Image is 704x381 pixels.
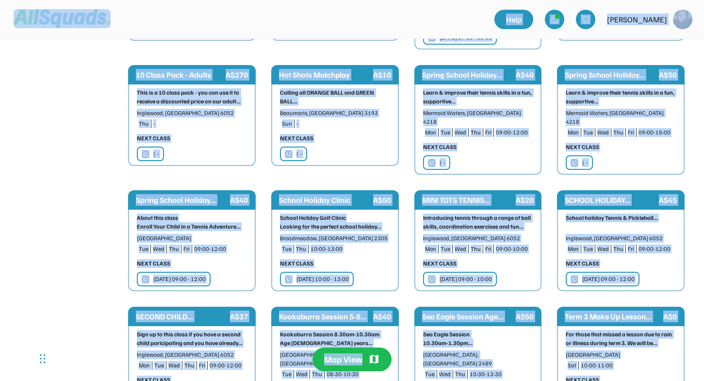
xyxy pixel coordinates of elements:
div: Mon [425,245,436,253]
div: Wed [455,128,466,137]
a: Help [494,10,533,29]
div: NEXT CLASS [137,259,170,268]
div: Learn & improve their tennis skills in a fun, supportive... [566,88,676,106]
div: Beaumaris, [GEOGRAPHIC_DATA] 3193 [280,109,390,117]
div: NEXT CLASS [566,143,599,151]
div: Spring School Holiday... [565,69,657,81]
div: | - [296,149,302,158]
div: Learn & improve their tennis skills in a fun, supportive... [423,88,533,106]
div: Sign up to this class if you have a second child paricipating and you have already... [137,330,247,348]
div: Thu [139,119,149,128]
div: 09:00-15:00 [639,128,676,137]
div: Spring School Holiday... [136,194,228,206]
div: Hot Shots Matchplay [279,69,371,81]
div: Tue [282,245,292,253]
div: Thu [613,128,623,137]
div: - [296,119,390,128]
div: Thu [169,245,179,253]
div: Sea Eagle Session Age... [422,311,514,322]
div: SCHOOL HOLIDAY... [565,194,657,206]
div: Mermaid Waters, [GEOGRAPHIC_DATA] 4218 [423,109,533,126]
div: Tue [583,128,593,137]
div: | - [440,158,445,167]
div: Thu [455,370,465,379]
div: Wed [455,245,466,253]
div: Wed [597,245,609,253]
div: A$40 [373,311,391,322]
div: Thu [613,245,623,253]
div: Inglewood, [GEOGRAPHIC_DATA] 6052 [566,234,676,243]
div: Tue [441,128,450,137]
div: Wed [296,370,308,379]
img: clock.svg [428,159,436,167]
div: A$50 [373,194,391,206]
img: clock.svg [285,275,293,283]
div: [PERSON_NAME] [607,14,667,25]
div: Term 3 Make Up Lesson... [565,311,661,322]
div: [DATE] 09:00 - 12:00 [153,275,206,283]
div: A$37 [230,311,248,322]
div: Tue [425,370,435,379]
div: Mermaid Waters, [GEOGRAPHIC_DATA] 4218 [566,109,676,126]
img: clock.svg [571,275,578,283]
div: 10:00-13:00 [311,245,390,253]
div: 09:00-12:00 [496,128,533,137]
div: Thu [312,370,322,379]
div: - [153,119,247,128]
div: NEXT CLASS [137,134,170,143]
div: About this class Enroll Your Child in a Tennis Adventure... [137,214,247,231]
div: [DATE] 10:00 - 13:00 [296,275,349,283]
div: 09:00-12:00 [639,245,676,253]
div: Inglewood, [GEOGRAPHIC_DATA] 6052 [423,234,533,243]
div: A$10 [373,69,391,81]
div: A$40 [516,69,534,81]
img: clock.svg [142,150,149,158]
div: Inglewood, [GEOGRAPHIC_DATA] 6052 [137,109,247,117]
div: 08:30-10:30 [327,370,390,379]
div: A$45 [659,194,677,206]
div: Fri [485,245,491,253]
div: Tue [139,245,148,253]
div: A$50 [516,311,534,322]
img: shopping-cart-01%20%281%29.svg [581,15,590,24]
div: Tue [282,370,292,379]
div: Fri [183,245,190,253]
div: A$0 [663,311,677,322]
img: clock.svg [142,275,149,283]
div: MINI TOTS TENNIS... [422,194,514,206]
div: Fri [628,128,634,137]
div: Kookaburra Session 5-8... [279,311,371,322]
div: For those that missed a lesson due to rain or illness during term 3. We will be... [566,330,676,348]
img: clock.svg [428,275,436,283]
div: Thu [471,245,481,253]
div: Calling all ORANGE BALL and GREEN BALL... [280,88,390,106]
div: School holiday Tennis & Pickleball... [566,214,676,222]
div: NEXT CLASS [423,259,457,268]
div: NEXT CLASS [566,259,599,268]
div: | - [582,158,588,167]
div: Wed [439,370,451,379]
div: NEXT CLASS [280,259,313,268]
div: Mon [568,128,579,137]
div: School Holiday Clinic [279,194,371,206]
div: Fri [485,128,491,137]
img: Squad%20Logo.svg [14,9,111,28]
div: [DATE] 09:00 - 12:00 [582,275,635,283]
div: A$50 [659,69,677,81]
div: Thu [471,128,481,137]
div: 10:30-13:30 [470,370,533,379]
img: clock.svg [571,159,578,167]
div: SECOND CHILD... [136,311,228,322]
div: A$20 [516,194,534,206]
div: Tue [441,245,450,253]
div: Wed [597,128,609,137]
div: Tue [583,245,593,253]
div: [GEOGRAPHIC_DATA] [137,234,247,243]
div: Fri [628,245,634,253]
div: | - [153,149,159,158]
div: School Holiday Golf Clinic Looking for the perfect school holiday... [280,214,390,231]
div: Mon [568,245,579,253]
img: https%3A%2F%2F94044dc9e5d3b3599ffa5e2d56a015ce.cdn.bubble.io%2Ff1731194368288x766737044788684200%... [673,10,692,29]
div: 09:00-10:00 [496,245,533,253]
div: Introducing tennis through a range of ball skills, coordination exercises and fun... [423,214,533,231]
